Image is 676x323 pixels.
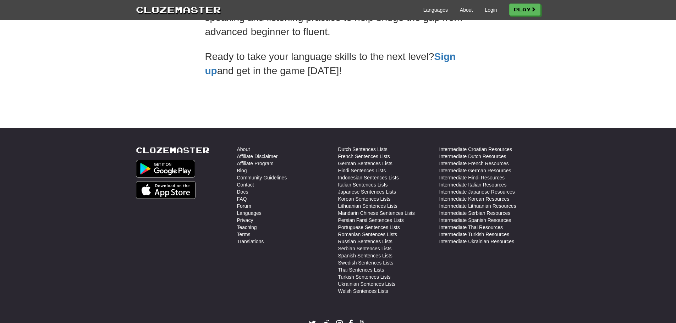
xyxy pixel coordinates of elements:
[338,188,396,195] a: Japanese Sentences Lists
[439,160,509,167] a: Intermediate French Resources
[237,195,247,202] a: FAQ
[237,210,262,217] a: Languages
[439,238,515,245] a: Intermediate Ukrainian Resources
[338,153,390,160] a: French Sentences Lists
[338,202,397,210] a: Lithuanian Sentences Lists
[439,146,512,153] a: Intermediate Croatian Resources
[338,259,394,266] a: Swedish Sentences Lists
[439,195,510,202] a: Intermediate Korean Resources
[338,238,392,245] a: Russian Sentences Lists
[338,146,388,153] a: Dutch Sentences Lists
[338,174,399,181] a: Indonesian Sentences Lists
[439,224,503,231] a: Intermediate Thai Resources
[136,160,196,178] img: Get it on Google Play
[237,202,251,210] a: Forum
[439,174,505,181] a: Intermediate Hindi Resources
[136,181,196,199] img: Get it on App Store
[338,210,415,217] a: Mandarin Chinese Sentences Lists
[439,153,506,160] a: Intermediate Dutch Resources
[338,181,388,188] a: Italian Sentences Lists
[205,51,456,76] a: Sign up
[439,210,511,217] a: Intermediate Serbian Resources
[338,195,391,202] a: Korean Sentences Lists
[338,273,391,280] a: Turkish Sentences Lists
[136,146,209,155] a: Clozemaster
[439,231,510,238] a: Intermediate Turkish Resources
[338,280,396,288] a: Ukrainian Sentences Lists
[237,238,264,245] a: Translations
[439,202,516,210] a: Intermediate Lithuanian Resources
[338,245,392,252] a: Serbian Sentences Lists
[439,188,515,195] a: Intermediate Japanese Resources
[338,167,386,174] a: Hindi Sentences Lists
[338,266,384,273] a: Thai Sentences Lists
[338,231,397,238] a: Romanian Sentences Lists
[338,224,400,231] a: Portuguese Sentences Lists
[237,146,250,153] a: About
[338,252,392,259] a: Spanish Sentences Lists
[205,50,471,78] p: Ready to take your language skills to the next level? and get in the game [DATE]!
[338,217,404,224] a: Persian Farsi Sentences Lists
[439,167,511,174] a: Intermediate German Resources
[237,174,287,181] a: Community Guidelines
[237,224,257,231] a: Teaching
[136,3,221,16] a: Clozemaster
[338,160,392,167] a: German Sentences Lists
[439,217,511,224] a: Intermediate Spanish Resources
[237,231,251,238] a: Terms
[338,288,388,295] a: Welsh Sentences Lists
[237,188,248,195] a: Docs
[237,167,247,174] a: Blog
[460,6,473,13] a: About
[439,181,507,188] a: Intermediate Italian Resources
[237,217,253,224] a: Privacy
[423,6,448,13] a: Languages
[237,153,278,160] a: Affiliate Disclaimer
[509,4,540,16] a: Play
[237,160,274,167] a: Affiliate Program
[237,181,254,188] a: Contact
[485,6,497,13] a: Login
